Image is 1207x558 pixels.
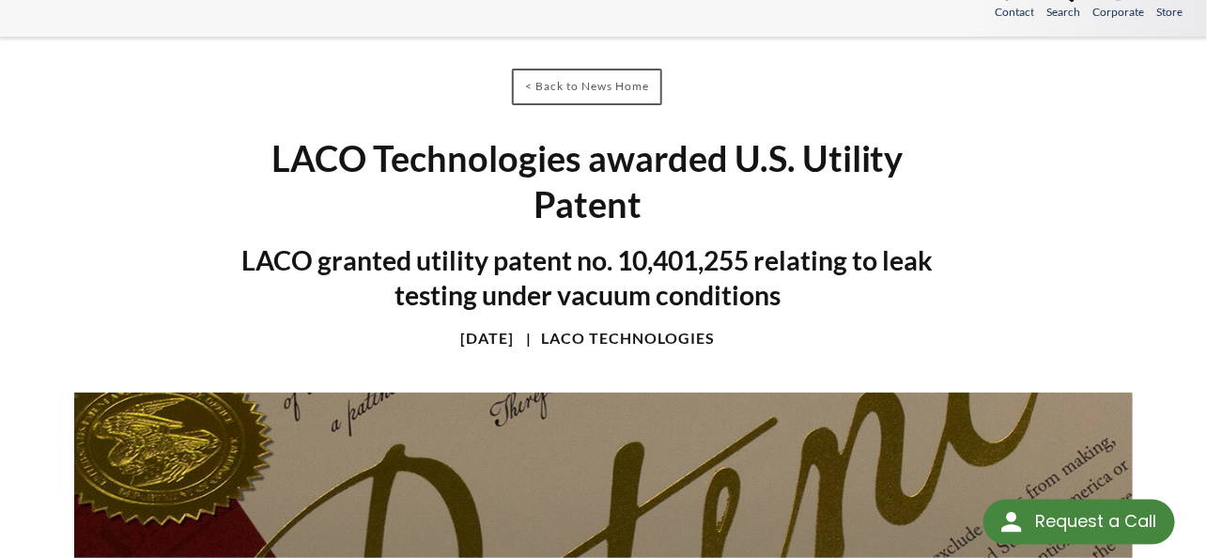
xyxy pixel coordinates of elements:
[1035,500,1156,543] div: Request a Call
[983,500,1175,545] div: Request a Call
[235,135,941,228] h1: LACO Technologies awarded U.S. Utility Patent
[997,507,1027,537] img: round button
[1092,3,1144,21] span: Corporate
[512,69,662,105] a: < Back to News Home
[460,329,514,349] h4: [DATE]
[235,243,941,313] h2: LACO granted utility patent no. 10,401,255 relating to leak testing under vacuum conditions
[517,329,715,349] h4: LACO Technologies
